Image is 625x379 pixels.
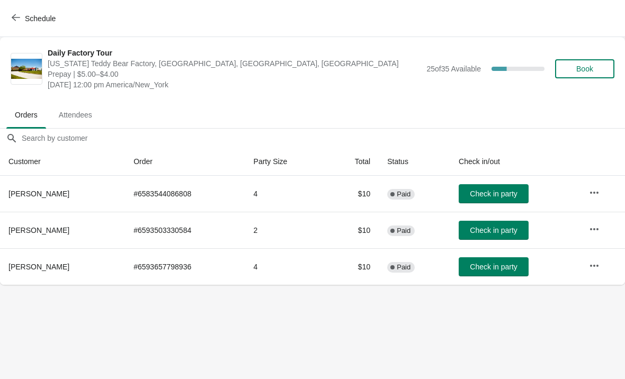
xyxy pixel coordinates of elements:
img: Daily Factory Tour [11,59,42,79]
td: # 6593657798936 [125,248,245,285]
button: Book [555,59,614,78]
th: Order [125,148,245,176]
th: Party Size [245,148,327,176]
span: [PERSON_NAME] [8,226,69,234]
button: Check in party [459,257,529,276]
td: # 6593503330584 [125,212,245,248]
input: Search by customer [21,129,625,148]
span: Check in party [470,189,517,198]
td: 4 [245,176,327,212]
span: Attendees [50,105,101,124]
span: [US_STATE] Teddy Bear Factory, [GEOGRAPHIC_DATA], [GEOGRAPHIC_DATA], [GEOGRAPHIC_DATA] [48,58,421,69]
span: Paid [397,263,410,272]
td: $10 [326,212,379,248]
span: [PERSON_NAME] [8,189,69,198]
td: $10 [326,176,379,212]
span: [PERSON_NAME] [8,263,69,271]
span: [DATE] 12:00 pm America/New_York [48,79,421,90]
span: Schedule [25,14,56,23]
button: Schedule [5,9,64,28]
th: Status [379,148,450,176]
span: 25 of 35 Available [426,65,481,73]
span: Check in party [470,226,517,234]
th: Check in/out [450,148,581,176]
button: Check in party [459,221,529,240]
button: Check in party [459,184,529,203]
td: 4 [245,248,327,285]
td: $10 [326,248,379,285]
span: Prepay | $5.00–$4.00 [48,69,421,79]
th: Total [326,148,379,176]
span: Book [576,65,593,73]
span: Check in party [470,263,517,271]
span: Daily Factory Tour [48,48,421,58]
span: Paid [397,227,410,235]
td: 2 [245,212,327,248]
span: Orders [6,105,46,124]
span: Paid [397,190,410,198]
td: # 6583544086808 [125,176,245,212]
